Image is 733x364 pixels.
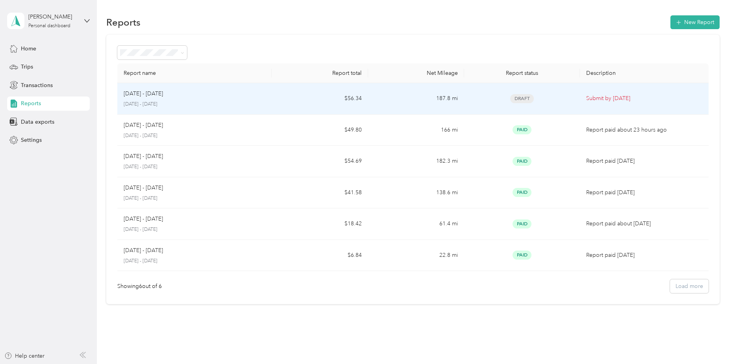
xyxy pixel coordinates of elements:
div: [PERSON_NAME] [28,13,78,21]
span: Draft [510,94,534,103]
p: [DATE] - [DATE] [124,226,265,233]
span: Paid [513,219,531,228]
p: [DATE] - [DATE] [124,215,163,223]
span: Reports [21,99,41,108]
p: [DATE] - [DATE] [124,163,265,171]
td: $56.34 [272,83,368,115]
td: 166 mi [368,115,465,146]
p: [DATE] - [DATE] [124,89,163,98]
span: Paid [513,251,531,260]
p: Report paid [DATE] [586,251,702,260]
p: [DATE] - [DATE] [124,132,265,139]
td: 138.6 mi [368,177,465,209]
div: Showing 6 out of 6 [117,282,162,290]
td: 22.8 mi [368,240,465,271]
div: Report status [470,70,574,76]
td: $41.58 [272,177,368,209]
span: Paid [513,125,531,134]
p: [DATE] - [DATE] [124,101,265,108]
td: $49.80 [272,115,368,146]
span: Home [21,45,36,53]
button: Help center [4,352,44,360]
span: Settings [21,136,42,144]
iframe: Everlance-gr Chat Button Frame [689,320,733,364]
p: [DATE] - [DATE] [124,258,265,265]
span: Paid [513,188,531,197]
p: Report paid [DATE] [586,157,702,165]
span: Data exports [21,118,54,126]
p: [DATE] - [DATE] [124,184,163,192]
th: Report total [272,63,368,83]
th: Description [580,63,708,83]
th: Report name [117,63,272,83]
td: $54.69 [272,146,368,177]
span: Trips [21,63,33,71]
td: 182.3 mi [368,146,465,177]
p: Submit by [DATE] [586,94,702,103]
td: $6.84 [272,240,368,271]
span: Transactions [21,81,53,89]
p: Report paid about 23 hours ago [586,126,702,134]
p: [DATE] - [DATE] [124,121,163,130]
h1: Reports [106,18,141,26]
p: Report paid about [DATE] [586,219,702,228]
button: New Report [670,15,720,29]
p: [DATE] - [DATE] [124,152,163,161]
div: Personal dashboard [28,24,70,28]
th: Net Mileage [368,63,465,83]
p: [DATE] - [DATE] [124,246,163,255]
td: 61.4 mi [368,208,465,240]
span: Paid [513,157,531,166]
td: $18.42 [272,208,368,240]
td: 187.8 mi [368,83,465,115]
p: Report paid [DATE] [586,188,702,197]
p: [DATE] - [DATE] [124,195,265,202]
